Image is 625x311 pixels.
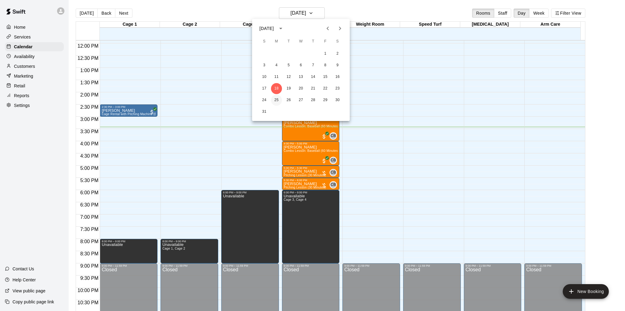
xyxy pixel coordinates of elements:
[259,71,270,82] button: 10
[332,60,343,71] button: 9
[283,60,294,71] button: 5
[320,35,331,48] span: Friday
[308,35,319,48] span: Thursday
[295,71,306,82] button: 13
[295,83,306,94] button: 20
[259,83,270,94] button: 17
[283,95,294,106] button: 26
[295,95,306,106] button: 27
[283,35,294,48] span: Tuesday
[308,71,319,82] button: 14
[271,95,282,106] button: 25
[332,71,343,82] button: 16
[332,35,343,48] span: Saturday
[334,22,346,35] button: Next month
[295,35,306,48] span: Wednesday
[320,83,331,94] button: 22
[320,60,331,71] button: 8
[271,60,282,71] button: 4
[271,35,282,48] span: Monday
[308,60,319,71] button: 7
[332,95,343,106] button: 30
[320,71,331,82] button: 15
[276,23,286,34] button: calendar view is open, switch to year view
[308,95,319,106] button: 28
[332,48,343,59] button: 2
[295,60,306,71] button: 6
[271,83,282,94] button: 18
[259,60,270,71] button: 3
[271,71,282,82] button: 11
[283,71,294,82] button: 12
[332,83,343,94] button: 23
[259,25,274,32] div: [DATE]
[259,35,270,48] span: Sunday
[308,83,319,94] button: 21
[320,95,331,106] button: 29
[322,22,334,35] button: Previous month
[259,106,270,117] button: 31
[259,95,270,106] button: 24
[320,48,331,59] button: 1
[283,83,294,94] button: 19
